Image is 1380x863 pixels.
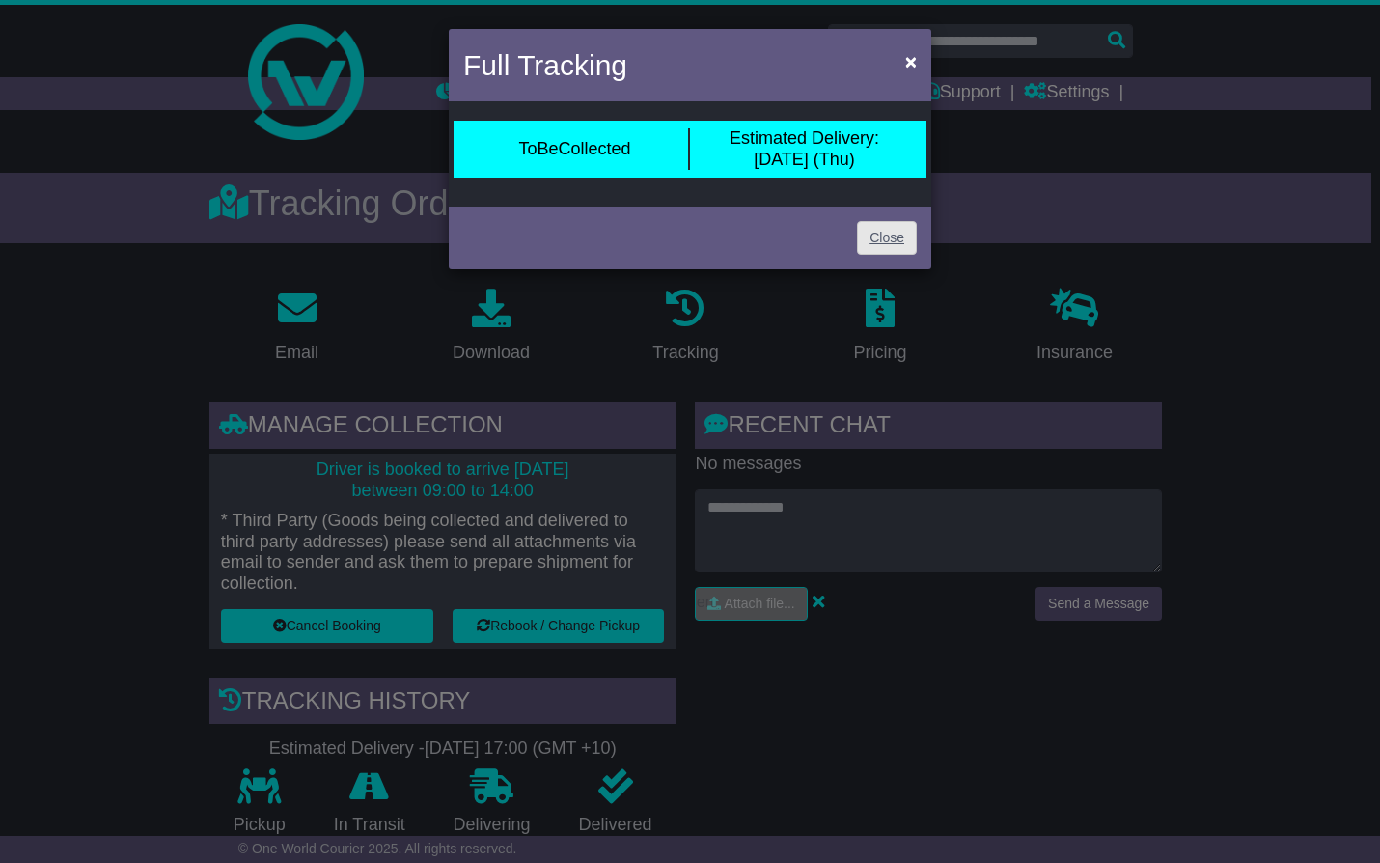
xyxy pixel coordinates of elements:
[463,43,627,87] h4: Full Tracking
[730,128,879,148] span: Estimated Delivery:
[730,128,879,170] div: [DATE] (Thu)
[905,50,917,72] span: ×
[518,139,630,160] div: ToBeCollected
[857,221,917,255] a: Close
[896,42,926,81] button: Close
